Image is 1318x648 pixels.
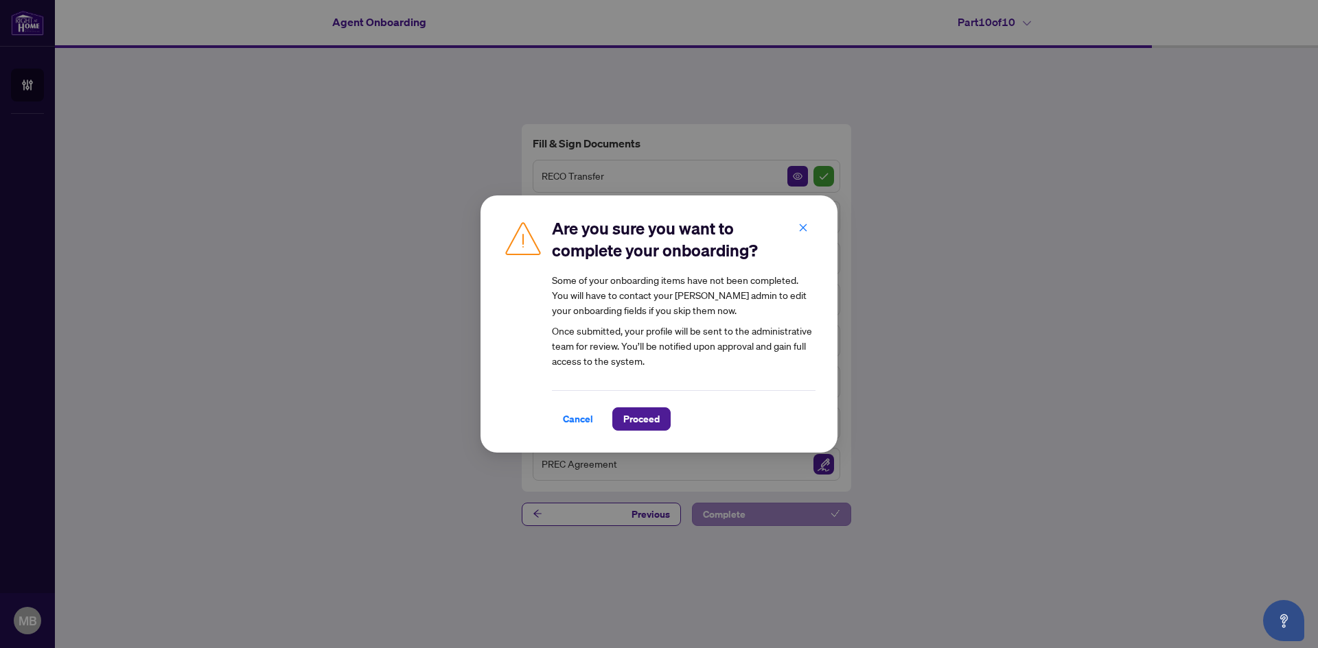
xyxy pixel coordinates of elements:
button: Open asap [1263,600,1304,641]
span: Cancel [563,408,593,430]
button: Cancel [552,407,604,431]
div: Some of your onboarding items have not been completed. You will have to contact your [PERSON_NAME... [552,272,816,317]
article: Once submitted, your profile will be sent to the administrative team for review. You’ll be notifi... [552,272,816,368]
img: Caution Icon [502,217,544,259]
span: Proceed [623,408,660,430]
h2: Are you sure you want to complete your onboarding? [552,217,816,261]
span: close [798,223,808,232]
button: Proceed [612,407,671,431]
